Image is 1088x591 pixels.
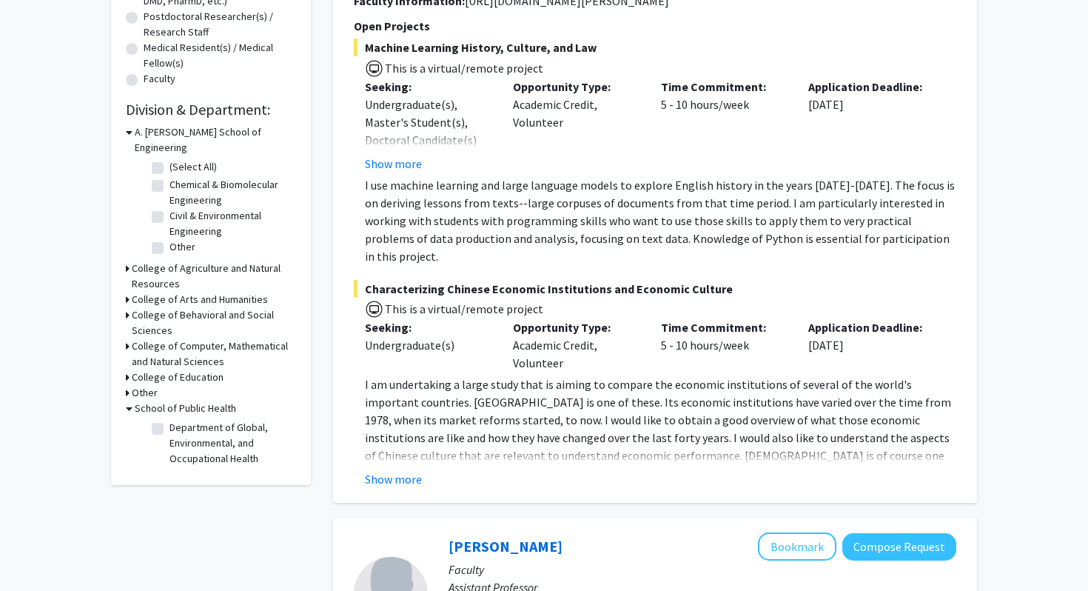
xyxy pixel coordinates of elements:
div: 5 - 10 hours/week [650,318,798,372]
h3: College of Computer, Mathematical and Natural Sciences [132,338,296,370]
h3: A. [PERSON_NAME] School of Engineering [135,124,296,156]
p: Time Commitment: [661,318,787,336]
span: This is a virtual/remote project [383,61,543,76]
h3: College of Education [132,370,224,385]
p: Opportunity Type: [513,318,639,336]
h3: College of Behavioral and Social Sciences [132,307,296,338]
label: (Select All) [169,159,217,175]
div: Academic Credit, Volunteer [502,318,650,372]
p: Seeking: [365,318,491,336]
a: [PERSON_NAME] [449,537,563,555]
div: Undergraduate(s), Master's Student(s), Doctoral Candidate(s) (PhD, MD, DMD, PharmD, etc.) [365,96,491,184]
p: Opportunity Type: [513,78,639,96]
p: Application Deadline: [808,318,934,336]
span: Machine Learning History, Culture, and Law [354,39,956,56]
h2: Division & Department: [126,101,296,118]
p: I am undertaking a large study that is aiming to compare the economic institutions of several of ... [365,375,956,482]
label: Medical Resident(s) / Medical Fellow(s) [144,40,296,71]
p: Faculty [449,561,956,578]
label: Civil & Environmental Engineering [169,208,292,239]
p: I use machine learning and large language models to explore English history in the years [DATE]-[... [365,176,956,265]
label: Other [169,239,195,255]
label: Postdoctoral Researcher(s) / Research Staff [144,9,296,40]
button: Show more [365,155,422,173]
p: Seeking: [365,78,491,96]
button: Show more [365,470,422,488]
label: Department of Global, Environmental, and Occupational Health [169,420,292,467]
span: This is a virtual/remote project [383,301,543,316]
p: Time Commitment: [661,78,787,96]
p: Application Deadline: [808,78,934,96]
button: Add Madeleine Youngs to Bookmarks [758,532,836,561]
h3: College of Agriculture and Natural Resources [132,261,296,292]
h3: College of Arts and Humanities [132,292,268,307]
iframe: Chat [11,524,63,580]
label: Faculty [144,71,175,87]
span: Characterizing Chinese Economic Institutions and Economic Culture [354,280,956,298]
div: [DATE] [797,78,945,173]
p: Open Projects [354,17,956,35]
label: Chemical & Biomolecular Engineering [169,177,292,208]
div: Academic Credit, Volunteer [502,78,650,173]
h3: School of Public Health [135,401,236,416]
button: Compose Request to Madeleine Youngs [842,533,956,561]
h3: Other [132,385,158,401]
div: Undergraduate(s) [365,336,491,354]
div: 5 - 10 hours/week [650,78,798,173]
div: [DATE] [797,318,945,372]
